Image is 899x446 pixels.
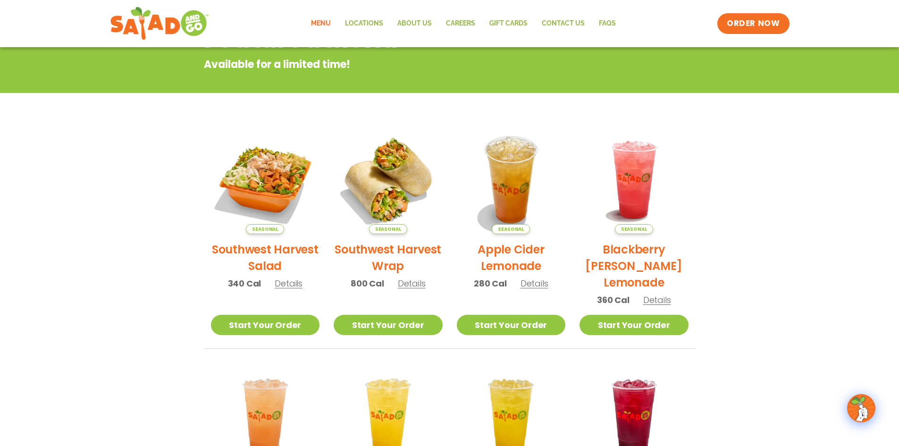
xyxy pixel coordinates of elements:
h2: Southwest Harvest Salad [211,241,320,274]
span: 280 Cal [474,277,507,290]
span: Seasonal [369,224,407,234]
span: Details [521,278,548,289]
nav: Menu [304,13,623,34]
span: 800 Cal [351,277,384,290]
span: 340 Cal [228,277,261,290]
a: Menu [304,13,338,34]
img: Product photo for Southwest Harvest Salad [211,125,320,234]
img: wpChatIcon [848,395,874,421]
a: Start Your Order [211,315,320,335]
a: Locations [338,13,390,34]
p: Available for a limited time! [204,57,620,72]
img: new-SAG-logo-768×292 [110,5,210,42]
span: Details [643,294,671,306]
img: Product photo for Southwest Harvest Wrap [334,125,443,234]
a: Careers [439,13,482,34]
img: Product photo for Apple Cider Lemonade [457,125,566,234]
a: ORDER NOW [717,13,789,34]
h2: Apple Cider Lemonade [457,241,566,274]
a: Start Your Order [457,315,566,335]
span: 360 Cal [597,294,630,306]
span: Seasonal [615,224,653,234]
span: Seasonal [246,224,284,234]
span: Details [398,278,426,289]
a: Start Your Order [580,315,689,335]
a: Start Your Order [334,315,443,335]
span: ORDER NOW [727,18,780,29]
h2: Southwest Harvest Wrap [334,241,443,274]
span: Details [275,278,302,289]
img: Product photo for Blackberry Bramble Lemonade [580,125,689,234]
a: About Us [390,13,439,34]
a: Contact Us [535,13,592,34]
h2: Blackberry [PERSON_NAME] Lemonade [580,241,689,291]
a: FAQs [592,13,623,34]
a: GIFT CARDS [482,13,535,34]
span: Seasonal [492,224,530,234]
